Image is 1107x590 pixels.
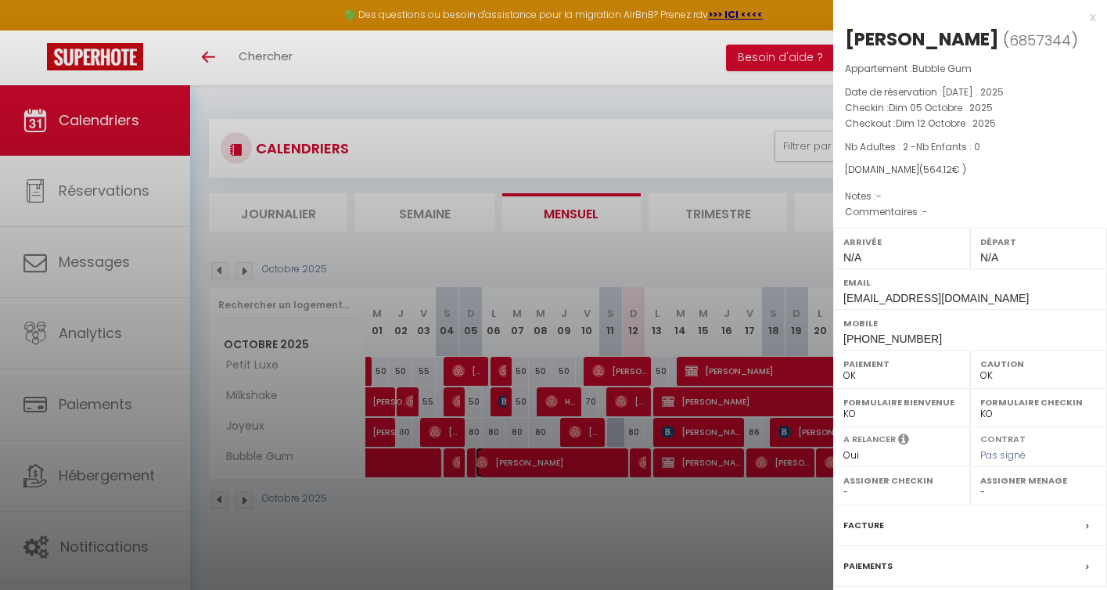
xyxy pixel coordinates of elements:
[845,85,1095,100] p: Date de réservation :
[845,100,1095,116] p: Checkin :
[1003,29,1078,51] span: ( )
[843,315,1097,331] label: Mobile
[845,140,980,153] span: Nb Adultes : 2 -
[898,433,909,450] i: Sélectionner OUI si vous souhaiter envoyer les séquences de messages post-checkout
[980,473,1097,488] label: Assigner Menage
[843,517,884,534] label: Facture
[843,433,896,446] label: A relancer
[843,251,861,264] span: N/A
[896,117,996,130] span: Dim 12 Octobre . 2025
[980,356,1097,372] label: Caution
[845,116,1095,131] p: Checkout :
[843,234,960,250] label: Arrivée
[889,101,993,114] span: Dim 05 Octobre . 2025
[845,204,1095,220] p: Commentaires :
[845,189,1095,204] p: Notes :
[843,333,942,345] span: [PHONE_NUMBER]
[980,433,1026,443] label: Contrat
[843,356,960,372] label: Paiement
[833,8,1095,27] div: x
[980,394,1097,410] label: Formulaire Checkin
[919,163,966,176] span: ( € )
[845,27,999,52] div: [PERSON_NAME]
[843,558,893,574] label: Paiements
[876,189,882,203] span: -
[845,163,1095,178] div: [DOMAIN_NAME]
[980,234,1097,250] label: Départ
[942,85,1004,99] span: [DATE] . 2025
[843,275,1097,290] label: Email
[922,205,928,218] span: -
[916,140,980,153] span: Nb Enfants : 0
[843,292,1029,304] span: [EMAIL_ADDRESS][DOMAIN_NAME]
[1009,31,1071,50] span: 6857344
[912,62,972,75] span: Bubble Gum
[843,394,960,410] label: Formulaire Bienvenue
[843,473,960,488] label: Assigner Checkin
[923,163,952,176] span: 564.12
[845,61,1095,77] p: Appartement :
[980,448,1026,462] span: Pas signé
[980,251,998,264] span: N/A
